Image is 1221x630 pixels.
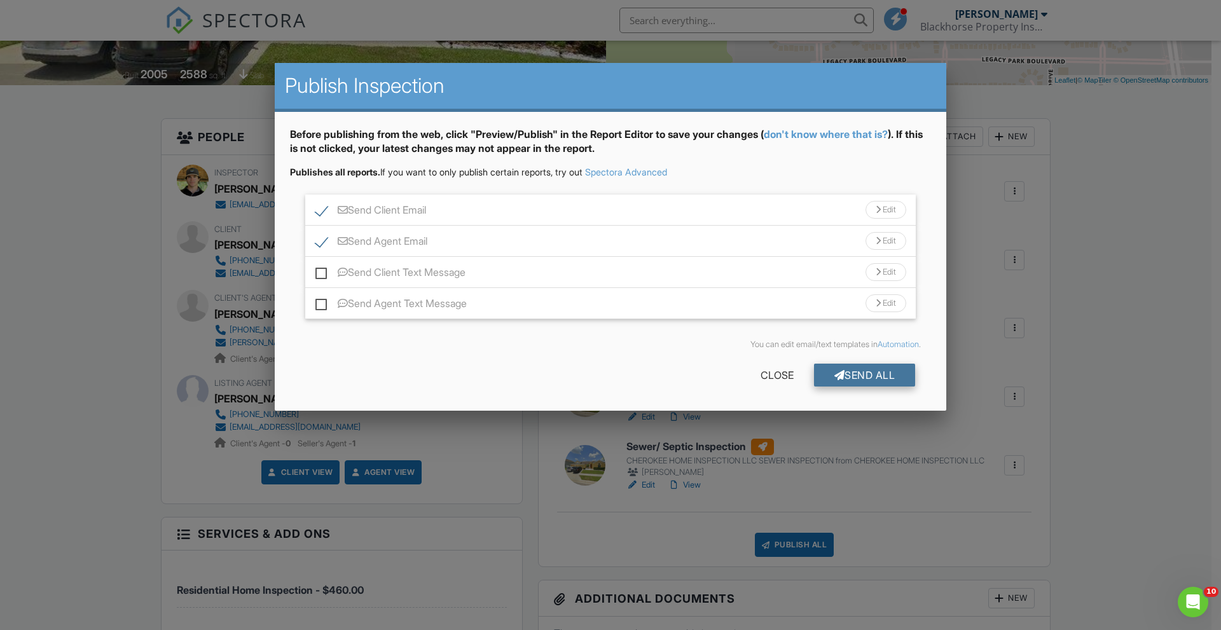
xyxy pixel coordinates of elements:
[866,201,906,219] div: Edit
[290,127,931,166] div: Before publishing from the web, click "Preview/Publish" in the Report Editor to save your changes...
[315,204,426,220] label: Send Client Email
[866,294,906,312] div: Edit
[740,364,814,387] div: Close
[285,73,936,99] h2: Publish Inspection
[290,167,380,177] strong: Publishes all reports.
[315,235,427,251] label: Send Agent Email
[764,128,888,140] a: don't know where that is?
[315,266,466,282] label: Send Client Text Message
[1204,587,1218,597] span: 10
[290,167,583,177] span: If you want to only publish certain reports, try out
[878,339,919,349] a: Automation
[866,263,906,281] div: Edit
[315,298,467,313] label: Send Agent Text Message
[866,232,906,250] div: Edit
[814,364,916,387] div: Send All
[585,167,667,177] a: Spectora Advanced
[300,339,921,350] div: You can edit email/text templates in .
[1178,587,1208,617] iframe: Intercom live chat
